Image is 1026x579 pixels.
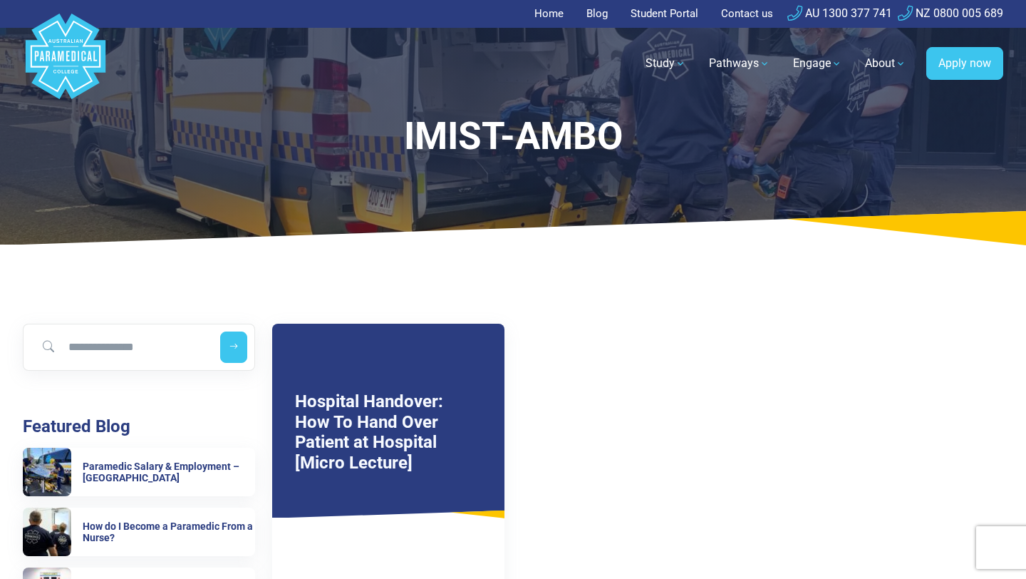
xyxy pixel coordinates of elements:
a: Hospital Handover: How To Hand Over Patient at Hospital [Micro Lecture] [295,391,443,473]
img: Paramedic Salary & Employment – Queensland [23,448,71,496]
div: IMIST-AMBO [145,114,881,159]
a: Engage [784,43,851,83]
a: AU 1300 377 741 [787,6,892,20]
a: How do I Become a Paramedic From a Nurse? How do I Become a Paramedic From a Nurse? [23,508,255,556]
a: About [856,43,915,83]
h3: Featured Blog [23,416,255,437]
h6: How do I Become a Paramedic From a Nurse? [83,521,255,545]
a: Apply now [926,47,1003,80]
h6: Paramedic Salary & Employment – [GEOGRAPHIC_DATA] [83,461,255,485]
input: Search for blog [30,332,209,363]
a: Australian Paramedical College [23,28,108,100]
a: Paramedic Salary & Employment – Queensland Paramedic Salary & Employment – [GEOGRAPHIC_DATA] [23,448,255,496]
a: Study [637,43,695,83]
a: Pathways [700,43,779,83]
img: How do I Become a Paramedic From a Nurse? [23,508,71,556]
a: NZ 0800 005 689 [898,6,1003,20]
